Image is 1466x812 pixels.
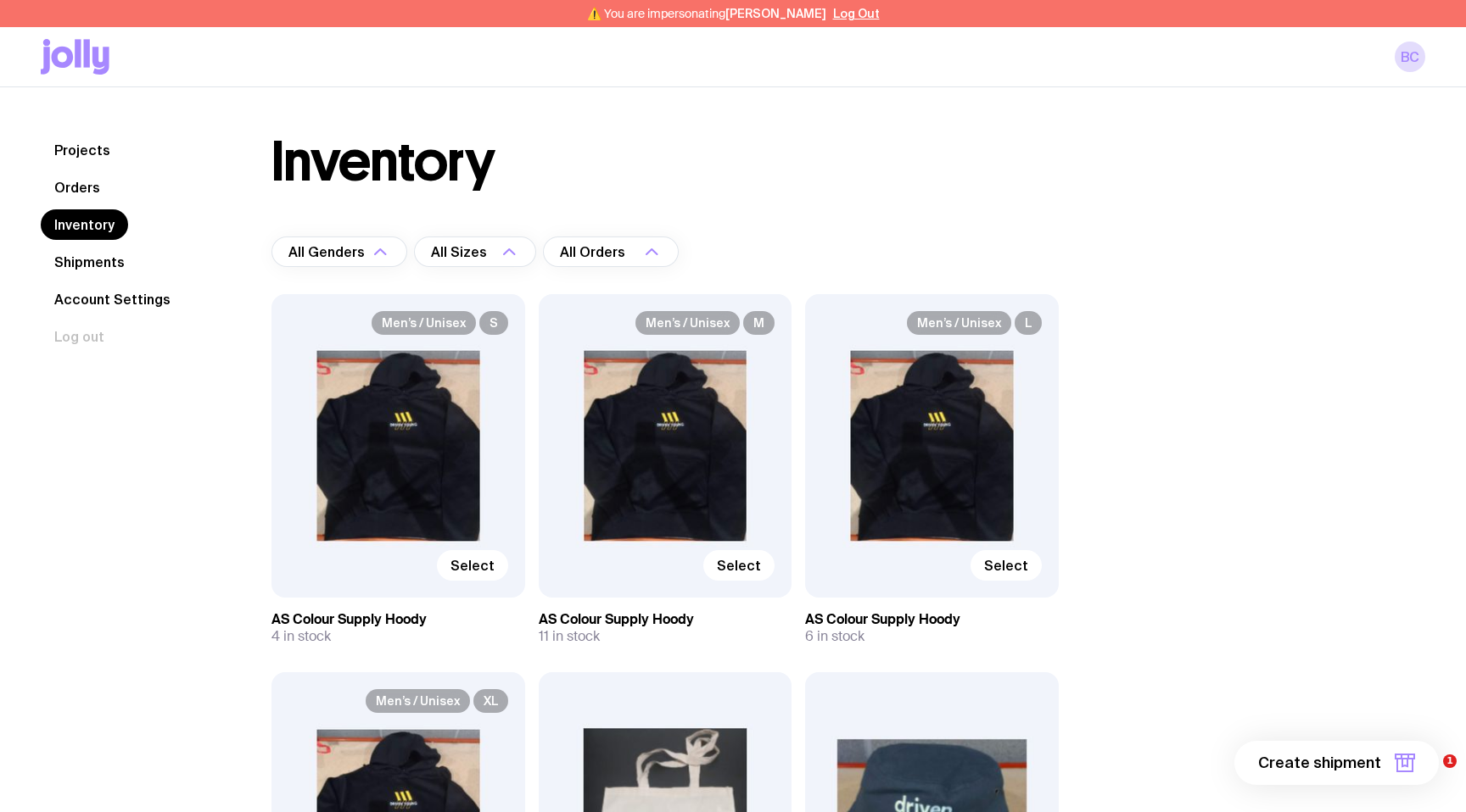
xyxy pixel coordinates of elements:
span: All Sizes [431,236,490,267]
span: M [743,311,775,335]
span: 1 [1443,754,1457,768]
h1: Inventory [271,135,495,189]
button: Create shipment [1234,741,1439,785]
span: Men’s / Unisex [372,311,476,335]
div: Search for option [543,236,679,267]
span: Create shipment [1258,753,1381,773]
h3: AS Colour Supply Hoody [271,611,525,628]
div: Search for option [414,236,536,267]
span: S [479,311,508,335]
input: Search for option [490,236,497,267]
button: Log out [41,321,118,352]
span: Men’s / Unisex [907,311,1011,335]
iframe: Intercom live chat [1408,754,1449,795]
a: BC [1395,42,1425,72]
span: Select [984,557,1028,574]
a: Orders [41,172,114,203]
span: ⚠️ You are impersonating [587,7,826,20]
a: Shipments [41,247,138,277]
a: Projects [41,135,124,165]
span: All Genders [288,236,368,267]
span: Select [717,557,761,574]
span: XL [473,689,508,713]
h3: AS Colour Supply Hoody [539,611,792,628]
span: Men’s / Unisex [366,689,470,713]
a: Inventory [41,209,128,240]
h3: AS Colour Supply Hoody [805,611,1059,628]
span: [PERSON_NAME] [725,7,826,20]
span: Men’s / Unisex [635,311,740,335]
span: Select [450,557,495,574]
input: Search for option [629,236,640,267]
span: 6 in stock [805,628,864,645]
div: Search for option [271,236,407,267]
span: L [1015,311,1042,335]
span: 11 in stock [539,628,600,645]
button: Log Out [833,7,880,20]
a: Account Settings [41,284,184,314]
span: 4 in stock [271,628,331,645]
span: All Orders [560,236,629,267]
